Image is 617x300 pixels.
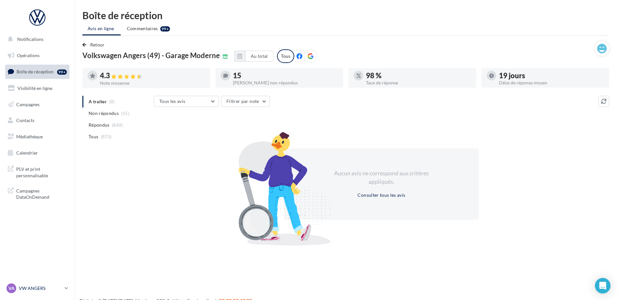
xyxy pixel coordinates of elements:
a: Contacts [4,114,71,127]
div: Open Intercom Messenger [595,278,611,294]
span: Tous [89,133,98,140]
button: Filtrer par note [221,96,270,107]
a: Boîte de réception99+ [4,65,71,79]
div: 99+ [160,26,170,31]
div: Boîte de réception [82,10,609,20]
span: Volkswagen Angers (49) - Garage Moderne [82,52,220,59]
span: Notifications [17,36,43,42]
button: Notifications [4,32,68,46]
span: Répondus [89,122,110,128]
div: Taux de réponse [366,81,471,85]
button: Tous les avis [154,96,219,107]
span: PLV et print personnalisable [16,165,67,179]
span: VA [8,285,15,292]
a: Visibilité en ligne [4,81,71,95]
span: Boîte de réception [17,69,54,74]
div: Aucun avis ne correspond aux critères appliqués. [326,169,437,186]
a: VA VW ANGERS [5,282,69,294]
span: (875) [101,134,112,139]
a: Campagnes [4,98,71,111]
button: Au total [234,51,273,62]
div: 15 [233,72,338,79]
div: [PERSON_NAME] non répondus [233,81,338,85]
span: Tous les avis [159,98,186,104]
a: PLV et print personnalisable [4,162,71,181]
button: Retour [82,41,107,49]
span: (860) [112,122,123,128]
a: Opérations [4,49,71,62]
button: Consulter tous les avis [355,191,408,199]
span: Commentaires [127,25,158,32]
span: Calendrier [16,150,38,156]
div: Délai de réponse moyen [499,81,604,85]
span: Contacts [16,118,34,123]
div: 4.3 [100,72,205,80]
span: Campagnes [16,101,40,107]
span: Opérations [17,53,40,58]
a: Campagnes DataOnDemand [4,184,71,203]
span: Retour [90,42,105,47]
button: Au total [245,51,273,62]
div: 99+ [57,69,67,75]
div: Note moyenne [100,81,205,85]
span: Médiathèque [16,134,43,139]
a: Médiathèque [4,130,71,144]
a: Calendrier [4,146,71,160]
div: 98 % [366,72,471,79]
div: Tous [277,49,294,63]
span: Visibilité en ligne [18,85,52,91]
span: Non répondus [89,110,119,117]
div: 19 jours [499,72,604,79]
span: Campagnes DataOnDemand [16,186,67,200]
span: (15) [121,111,129,116]
p: VW ANGERS [19,285,62,292]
